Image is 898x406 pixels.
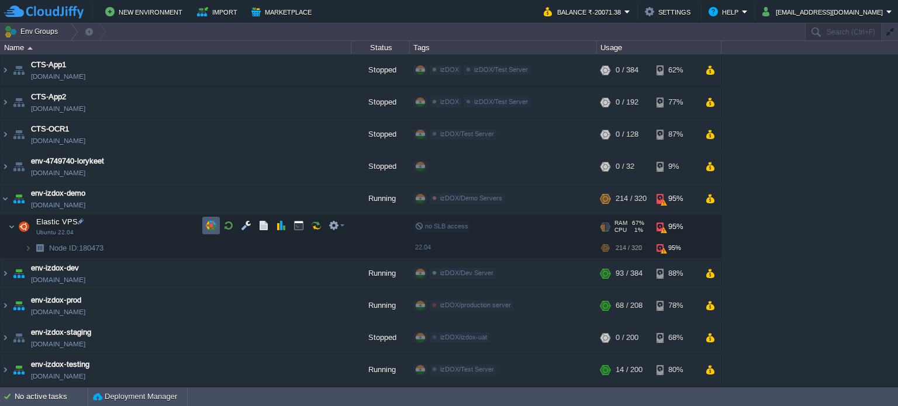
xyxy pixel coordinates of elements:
[351,322,410,353] div: Stopped
[1,151,10,182] img: AMDAwAAAACH5BAEAAAAALAAAAAABAAEAAAICRAEAOw==
[48,243,105,253] a: Node ID:180473
[35,217,80,226] a: Elastic VPSUbuntu 22.04
[709,5,742,19] button: Help
[1,258,10,289] img: AMDAwAAAACH5BAEAAAAALAAAAAABAAEAAAICRAEAOw==
[31,155,104,167] a: env-4749740-lorykeet
[657,86,695,118] div: 77%
[11,258,27,289] img: AMDAwAAAACH5BAEAAAAALAAAAAABAAEAAAICRAEAOw==
[36,229,74,236] span: Ubuntu 22.04
[93,391,177,402] button: Deployment Manager
[631,227,643,234] span: 1%
[31,199,85,211] span: [DOMAIN_NAME]
[657,215,695,238] div: 95%
[657,239,695,257] div: 95%
[11,354,27,386] img: AMDAwAAAACH5BAEAAAAALAAAAAABAAEAAAICRAEAOw==
[31,123,69,135] span: CTS-OCR1
[351,54,410,86] div: Stopped
[31,294,81,306] a: env-izdox-prod
[197,5,241,19] button: Import
[440,334,487,341] span: izDOX/izdox-uat
[597,41,721,54] div: Usage
[351,119,410,150] div: Stopped
[657,54,695,86] div: 62%
[31,262,79,274] a: env-izdox-dev
[1,354,10,386] img: AMDAwAAAACH5BAEAAAAALAAAAAABAAEAAAICRAEAOw==
[31,103,85,114] span: [DOMAIN_NAME]
[351,86,410,118] div: Stopped
[251,5,315,19] button: Marketplace
[11,290,27,321] img: AMDAwAAAACH5BAEAAAAALAAAAAABAAEAAAICRAEAOw==
[616,354,643,386] div: 14 / 200
[544,5,624,19] button: Balance ₹-20071.38
[11,54,27,86] img: AMDAwAAAACH5BAEAAAAALAAAAAABAAEAAAICRAEAOw==
[657,151,695,182] div: 9%
[11,86,27,118] img: AMDAwAAAACH5BAEAAAAALAAAAAABAAEAAAICRAEAOw==
[31,274,85,286] span: [DOMAIN_NAME]
[474,66,528,73] span: izDOX/Test Server
[616,322,638,353] div: 0 / 200
[351,151,410,182] div: Stopped
[31,188,85,199] a: env-izdox-demo
[27,47,33,50] img: AMDAwAAAACH5BAEAAAAALAAAAAABAAEAAAICRAEAOw==
[31,370,85,382] span: [DOMAIN_NAME]
[614,227,627,234] span: CPU
[1,41,351,54] div: Name
[31,71,85,82] span: [DOMAIN_NAME]
[1,86,10,118] img: AMDAwAAAACH5BAEAAAAALAAAAAABAAEAAAICRAEAOw==
[49,244,79,252] span: Node ID:
[1,54,10,86] img: AMDAwAAAACH5BAEAAAAALAAAAAABAAEAAAICRAEAOw==
[415,244,431,251] span: 22.04
[474,98,528,105] span: izDOX/Test Server
[616,183,647,214] div: 214 / 320
[657,119,695,150] div: 87%
[31,167,85,179] span: [DOMAIN_NAME]
[616,54,638,86] div: 0 / 384
[11,183,27,214] img: AMDAwAAAACH5BAEAAAAALAAAAAABAAEAAAICRAEAOw==
[1,322,10,353] img: AMDAwAAAACH5BAEAAAAALAAAAAABAAEAAAICRAEAOw==
[352,41,409,54] div: Status
[1,183,10,214] img: AMDAwAAAACH5BAEAAAAALAAAAAABAAEAAAICRAEAOw==
[1,119,10,150] img: AMDAwAAAACH5BAEAAAAALAAAAAABAAEAAAICRAEAOw==
[657,354,695,386] div: 80%
[645,5,694,19] button: Settings
[31,306,85,318] span: [DOMAIN_NAME]
[657,322,695,353] div: 68%
[31,135,85,147] span: [DOMAIN_NAME]
[31,327,91,338] a: env-izdox-staging
[16,215,32,238] img: AMDAwAAAACH5BAEAAAAALAAAAAABAAEAAAICRAEAOw==
[632,220,644,227] span: 67%
[440,130,494,137] span: izDOX/Test Server
[31,59,66,71] a: CTS-App1
[616,119,638,150] div: 0 / 128
[616,290,643,321] div: 68 / 208
[31,91,66,103] a: CTS-App2
[351,354,410,386] div: Running
[614,220,627,227] span: RAM
[657,258,695,289] div: 88%
[32,239,48,257] img: AMDAwAAAACH5BAEAAAAALAAAAAABAAEAAAICRAEAOw==
[4,23,62,40] button: Env Groups
[11,322,27,353] img: AMDAwAAAACH5BAEAAAAALAAAAAABAAEAAAICRAEAOw==
[351,258,410,289] div: Running
[440,269,493,276] span: izDOX/Dev Server
[8,215,15,238] img: AMDAwAAAACH5BAEAAAAALAAAAAABAAEAAAICRAEAOw==
[616,86,638,118] div: 0 / 192
[440,366,494,373] span: izDOX/Test Server
[15,387,88,406] div: No active tasks
[11,151,27,182] img: AMDAwAAAACH5BAEAAAAALAAAAAABAAEAAAICRAEAOw==
[11,119,27,150] img: AMDAwAAAACH5BAEAAAAALAAAAAABAAEAAAICRAEAOw==
[762,5,886,19] button: [EMAIL_ADDRESS][DOMAIN_NAME]
[25,239,32,257] img: AMDAwAAAACH5BAEAAAAALAAAAAABAAEAAAICRAEAOw==
[440,195,502,202] span: izDOX/Demo Servers
[440,66,459,73] span: izDOX
[616,258,643,289] div: 93 / 384
[440,98,459,105] span: izDOX
[410,41,596,54] div: Tags
[616,239,642,257] div: 214 / 320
